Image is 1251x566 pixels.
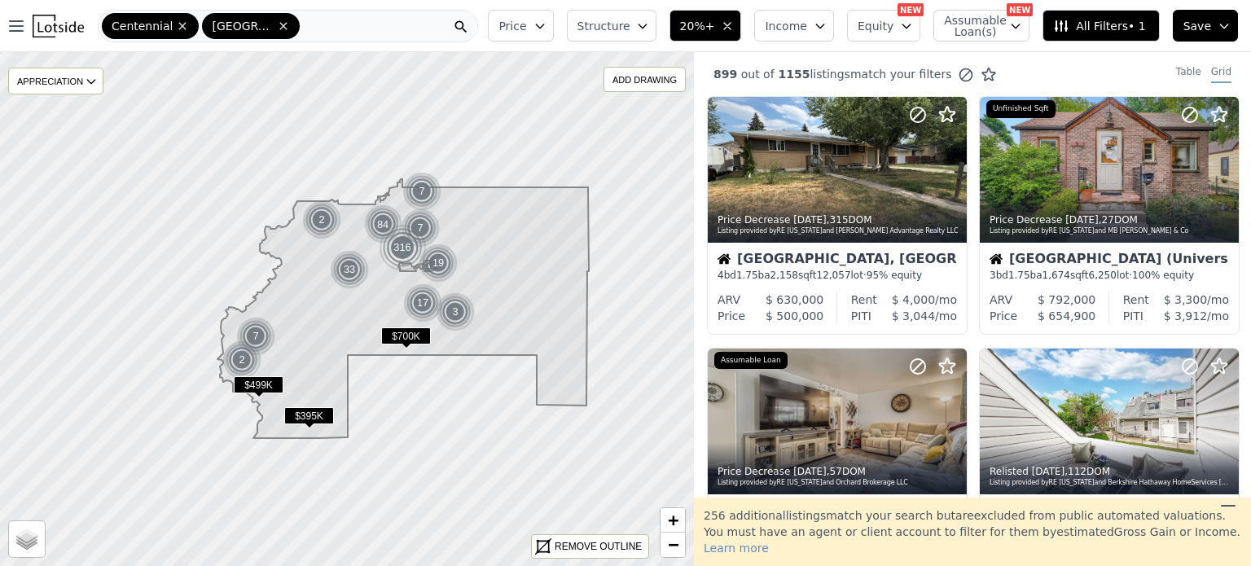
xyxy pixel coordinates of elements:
[1164,293,1207,306] span: $ 3,300
[402,172,442,211] img: g1.png
[694,498,1251,566] div: 256 additional listing s match your search but are excluded from public automated valuations. You...
[793,466,827,477] time: 2025-09-17 14:04
[436,292,476,331] img: g1.png
[419,244,459,283] img: g1.png
[1183,18,1211,34] span: Save
[817,270,851,281] span: 12,057
[892,309,935,322] span: $ 3,044
[9,521,45,557] a: Layers
[933,10,1029,42] button: Assumable Loan(s)
[555,539,642,554] div: REMOVE OUTLINE
[766,309,823,322] span: $ 500,000
[765,18,807,34] span: Income
[851,292,877,308] div: Rent
[990,465,1231,478] div: Relisted , 112 DOM
[577,18,630,34] span: Structure
[850,66,952,82] span: match your filters
[714,352,788,370] div: Assumable Loan
[1089,270,1117,281] span: 6,250
[847,10,920,42] button: Equity
[1149,292,1229,308] div: /mo
[604,68,685,91] div: ADD DRAWING
[378,223,427,272] div: 316
[330,250,369,289] div: 33
[1053,18,1145,34] span: All Filters • 1
[284,407,334,424] span: $395K
[236,317,276,356] img: g1.png
[1211,65,1231,83] div: Grid
[990,478,1231,488] div: Listing provided by RE [US_STATE] and Berkshire Hathaway HomeServices [US_STATE] Real Estate, LLC
[1143,308,1229,324] div: /mo
[212,18,274,34] span: [GEOGRAPHIC_DATA]-[GEOGRAPHIC_DATA]-[GEOGRAPHIC_DATA]
[403,283,443,322] img: g1.png
[8,68,103,94] div: APPRECIATION
[112,18,173,34] span: Centennial
[990,226,1231,236] div: Listing provided by RE [US_STATE] and MB [PERSON_NAME] & Co
[766,293,823,306] span: $ 630,000
[1042,10,1159,42] button: All Filters• 1
[990,252,1003,265] img: House
[990,269,1229,282] div: 3 bd 1.75 ba sqft lot · 100% equity
[754,10,834,42] button: Income
[668,534,678,555] span: −
[222,340,262,380] img: g1.png
[1042,270,1070,281] span: 1,674
[871,308,957,324] div: /mo
[704,542,769,555] span: Learn more
[718,465,959,478] div: Price Decrease , 57 DOM
[707,96,966,335] a: Price Decrease [DATE],315DOMListing provided byRE [US_STATE]and [PERSON_NAME] Advantage Realty LL...
[668,510,678,530] span: +
[362,204,405,245] img: g2.png
[718,226,959,236] div: Listing provided by RE [US_STATE] and [PERSON_NAME] Advantage Realty LLC
[892,293,935,306] span: $ 4,000
[402,172,441,211] div: 7
[1176,65,1201,83] div: Table
[302,200,342,239] img: g1.png
[990,308,1017,324] div: Price
[33,15,84,37] img: Lotside
[851,308,871,324] div: PITI
[770,270,798,281] span: 2,158
[1123,292,1149,308] div: Rent
[1007,3,1033,16] div: NEW
[401,208,441,248] img: g1.png
[1164,309,1207,322] span: $ 3,912
[718,308,745,324] div: Price
[302,200,341,239] div: 2
[419,244,458,283] div: 19
[488,10,553,42] button: Price
[775,68,810,81] span: 1155
[898,3,924,16] div: NEW
[498,18,526,34] span: Price
[330,250,370,289] img: g1.png
[1038,293,1095,306] span: $ 792,000
[694,66,997,83] div: out of listings
[718,252,731,265] img: House
[877,292,957,308] div: /mo
[234,376,283,393] span: $499K
[669,10,742,42] button: 20%+
[378,223,428,272] img: g5.png
[1065,214,1099,226] time: 2025-09-17 14:27
[718,213,959,226] div: Price Decrease , 315 DOM
[990,292,1012,308] div: ARV
[236,317,275,356] div: 7
[990,213,1231,226] div: Price Decrease , 27 DOM
[858,18,893,34] span: Equity
[222,340,261,380] div: 2
[979,96,1238,335] a: Price Decrease [DATE],27DOMListing provided byRE [US_STATE]and MB [PERSON_NAME] & CoUnfinished Sq...
[718,478,959,488] div: Listing provided by RE [US_STATE] and Orchard Brokerage LLC
[567,10,656,42] button: Structure
[436,292,475,331] div: 3
[990,252,1229,269] div: [GEOGRAPHIC_DATA] (University)
[713,68,737,81] span: 899
[661,533,685,557] a: Zoom out
[401,208,440,248] div: 7
[718,269,957,282] div: 4 bd 1.75 ba sqft lot · 95% equity
[944,15,996,37] span: Assumable Loan(s)
[718,252,957,269] div: [GEOGRAPHIC_DATA], [GEOGRAPHIC_DATA]
[680,18,715,34] span: 20%+
[986,100,1056,118] div: Unfinished Sqft
[1032,466,1065,477] time: 2025-09-17 01:44
[1038,309,1095,322] span: $ 654,900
